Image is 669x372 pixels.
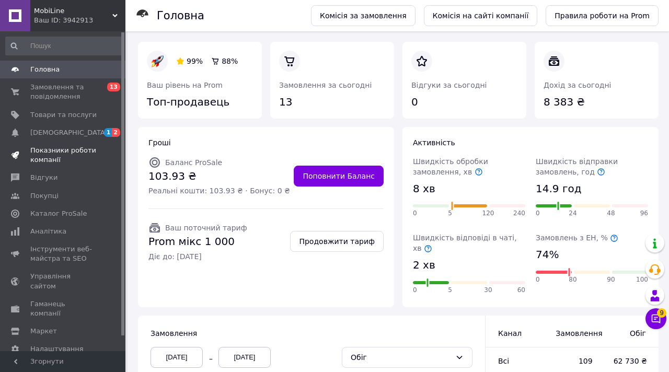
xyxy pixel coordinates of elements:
[34,6,112,16] span: MobiLine
[30,146,97,165] span: Показники роботи компанії
[517,286,525,295] span: 60
[165,224,247,232] span: Ваш поточний тариф
[607,209,615,218] span: 48
[607,275,615,284] span: 90
[413,157,488,176] span: Швидкість обробки замовлення, хв
[413,138,455,147] span: Активність
[498,357,509,365] span: Всi
[413,286,417,295] span: 0
[536,181,581,196] span: 14.9 год
[30,227,66,236] span: Аналітика
[556,356,592,366] span: 109
[30,110,97,120] span: Товари та послуги
[30,191,59,201] span: Покупці
[536,247,559,262] span: 74%
[157,9,204,22] h1: Головна
[218,347,271,368] div: [DATE]
[636,275,648,284] span: 100
[30,209,87,218] span: Каталог ProSale
[351,352,451,363] div: Обіг
[30,128,108,137] span: [DEMOGRAPHIC_DATA]
[5,37,123,55] input: Пошук
[413,234,517,252] span: Швидкість відповіді в чаті, хв
[112,128,120,137] span: 2
[657,308,666,318] span: 9
[30,65,60,74] span: Головна
[148,234,247,249] span: Prom мікс 1 000
[614,328,646,339] span: Обіг
[448,286,452,295] span: 5
[569,275,576,284] span: 80
[148,138,171,147] span: Гроші
[165,158,222,167] span: Баланс ProSale
[413,258,435,273] span: 2 хв
[413,181,435,196] span: 8 хв
[30,327,57,336] span: Маркет
[569,209,576,218] span: 24
[30,83,97,101] span: Замовлення та повідомлення
[294,166,384,187] a: Поповнити Баланс
[30,344,84,354] span: Налаштування
[640,209,648,218] span: 96
[151,329,197,338] span: Замовлення
[30,245,97,263] span: Інструменти веб-майстра та SEO
[151,347,203,368] div: [DATE]
[34,16,125,25] div: Ваш ID: 3942913
[148,251,247,262] span: Діє до: [DATE]
[448,209,452,218] span: 5
[187,57,203,65] span: 99%
[556,328,592,339] span: Замовлення
[536,234,618,242] span: Замовлень з ЕН, %
[30,173,57,182] span: Відгуки
[222,57,238,65] span: 88%
[614,356,646,366] span: 62 730 ₴
[30,272,97,290] span: Управління сайтом
[546,5,659,26] a: Правила роботи на Prom
[645,308,666,329] button: Чат з покупцем9
[536,157,618,176] span: Швидкість відправки замовлень, год
[536,275,540,284] span: 0
[107,83,120,91] span: 13
[104,128,112,137] span: 1
[148,169,290,184] span: 103.93 ₴
[482,209,494,218] span: 120
[30,299,97,318] span: Гаманець компанії
[484,286,492,295] span: 30
[148,185,290,196] span: Реальні кошти: 103.93 ₴ · Бонус: 0 ₴
[290,231,384,252] a: Продовжити тариф
[311,5,416,26] a: Комісія за замовлення
[424,5,538,26] a: Комісія на сайті компанії
[413,209,417,218] span: 0
[536,209,540,218] span: 0
[513,209,525,218] span: 240
[498,329,522,338] span: Канал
